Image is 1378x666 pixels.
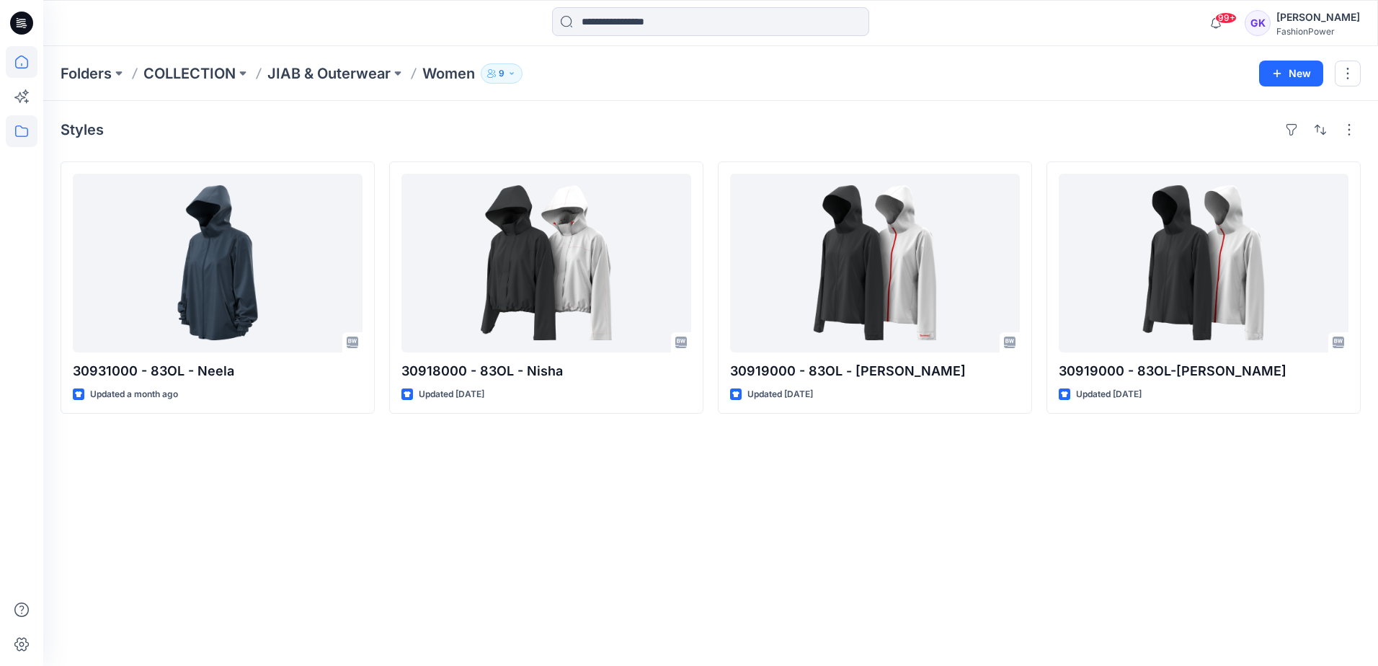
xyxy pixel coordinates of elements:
a: 30931000 - 83OL - Neela [73,174,363,352]
h4: Styles [61,121,104,138]
p: 30919000 - 83OL - [PERSON_NAME] [730,361,1020,381]
div: FashionPower [1276,26,1360,37]
p: Updated [DATE] [419,387,484,402]
a: 30919000 - 83OL-Naomi [1059,174,1348,352]
p: Women [422,63,475,84]
button: 9 [481,63,523,84]
p: 30918000 - 83OL - Nisha [401,361,691,381]
p: 30931000 - 83OL - Neela [73,361,363,381]
a: COLLECTION [143,63,236,84]
p: Updated [DATE] [1076,387,1142,402]
a: Folders [61,63,112,84]
div: [PERSON_NAME] [1276,9,1360,26]
div: GK [1245,10,1271,36]
p: Updated [DATE] [747,387,813,402]
p: Updated a month ago [90,387,178,402]
span: 99+ [1215,12,1237,24]
p: 30919000 - 83OL-[PERSON_NAME] [1059,361,1348,381]
a: 30918000 - 83OL - Nisha [401,174,691,352]
button: New [1259,61,1323,86]
a: 30919000 - 83OL - Naomi [730,174,1020,352]
p: 9 [499,66,504,81]
a: JIAB & Outerwear [267,63,391,84]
